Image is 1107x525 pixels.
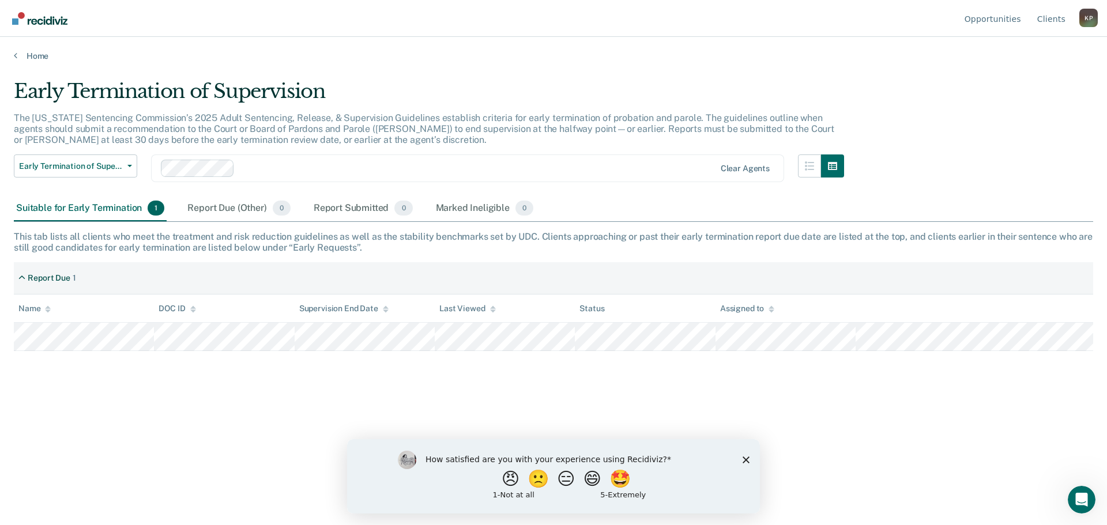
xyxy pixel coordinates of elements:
iframe: Survey by Kim from Recidiviz [347,439,760,513]
span: Early Termination of Supervision [19,161,123,171]
div: Suitable for Early Termination1 [14,196,167,221]
div: Report Submitted0 [311,196,415,221]
div: DOC ID [159,304,195,314]
span: 0 [515,201,533,216]
iframe: Intercom live chat [1068,486,1095,513]
p: The [US_STATE] Sentencing Commission’s 2025 Adult Sentencing, Release, & Supervision Guidelines e... [14,112,834,145]
div: Report Due (Other)0 [185,196,292,221]
div: Status [579,304,604,314]
div: Marked Ineligible0 [434,196,536,221]
div: Name [18,304,51,314]
a: Home [14,51,1093,61]
div: K P [1079,9,1098,27]
div: Report Due [28,273,70,283]
div: Last Viewed [439,304,495,314]
div: Report Due1 [14,269,81,288]
div: Supervision End Date [299,304,389,314]
div: Assigned to [720,304,774,314]
span: 0 [394,201,412,216]
img: Recidiviz [12,12,67,25]
div: Early Termination of Supervision [14,80,844,112]
div: 1 [73,273,76,283]
button: Early Termination of Supervision [14,154,137,177]
span: 1 [148,201,164,216]
div: Clear agents [721,164,770,173]
div: This tab lists all clients who meet the treatment and risk reduction guidelines as well as the st... [14,231,1093,253]
span: 0 [273,201,291,216]
button: Profile dropdown button [1079,9,1098,27]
